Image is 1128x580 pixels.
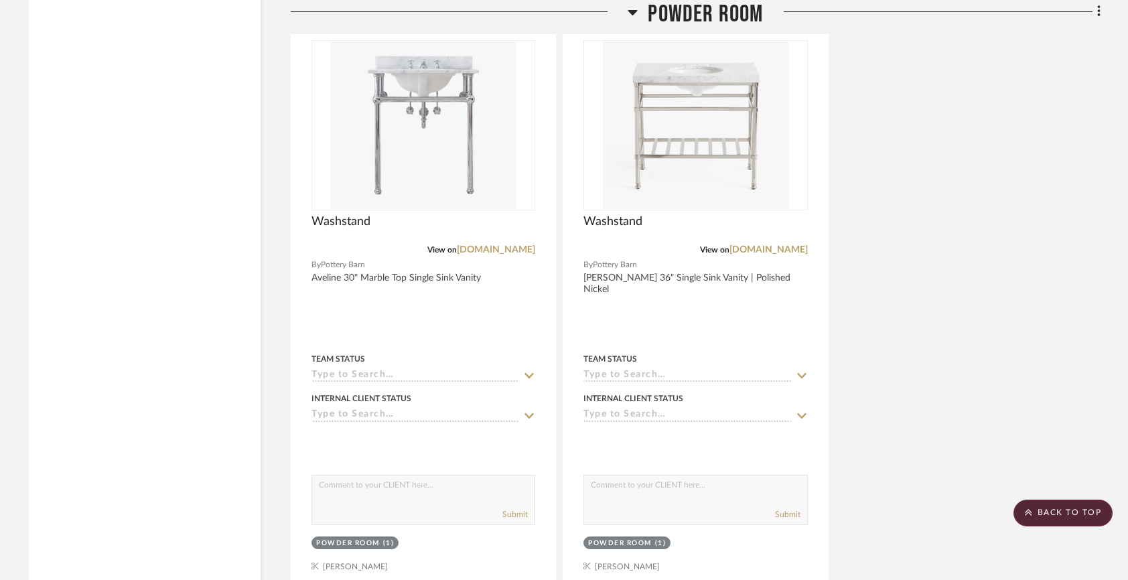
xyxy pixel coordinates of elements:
[655,538,666,549] div: (1)
[330,42,516,209] img: Washstand
[584,41,806,210] div: 0
[311,370,519,382] input: Type to Search…
[316,538,380,549] div: Powder Room
[583,409,791,422] input: Type to Search…
[383,538,395,549] div: (1)
[311,409,519,422] input: Type to Search…
[321,259,365,271] span: Pottery Barn
[311,214,370,229] span: Washstand
[700,246,729,254] span: View on
[583,214,642,229] span: Washstand
[311,392,411,405] div: Internal Client Status
[427,246,457,254] span: View on
[775,508,800,520] button: Submit
[583,353,637,365] div: Team Status
[588,538,652,549] div: Powder Room
[603,42,789,209] img: Washstand
[502,508,528,520] button: Submit
[457,245,535,255] a: [DOMAIN_NAME]
[593,259,637,271] span: Pottery Barn
[311,353,365,365] div: Team Status
[1013,500,1113,526] scroll-to-top-button: BACK TO TOP
[583,259,593,271] span: By
[583,370,791,382] input: Type to Search…
[311,259,321,271] span: By
[729,245,808,255] a: [DOMAIN_NAME]
[583,392,683,405] div: Internal Client Status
